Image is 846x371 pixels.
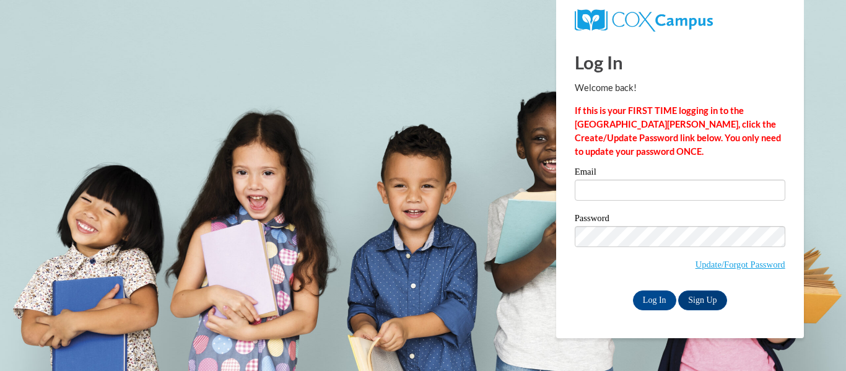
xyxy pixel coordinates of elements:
[633,290,676,310] input: Log In
[575,9,713,32] img: COX Campus
[575,214,785,226] label: Password
[575,167,785,180] label: Email
[575,81,785,95] p: Welcome back!
[575,14,713,25] a: COX Campus
[696,260,785,269] a: Update/Forgot Password
[575,105,781,157] strong: If this is your FIRST TIME logging in to the [GEOGRAPHIC_DATA][PERSON_NAME], click the Create/Upd...
[575,50,785,75] h1: Log In
[678,290,726,310] a: Sign Up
